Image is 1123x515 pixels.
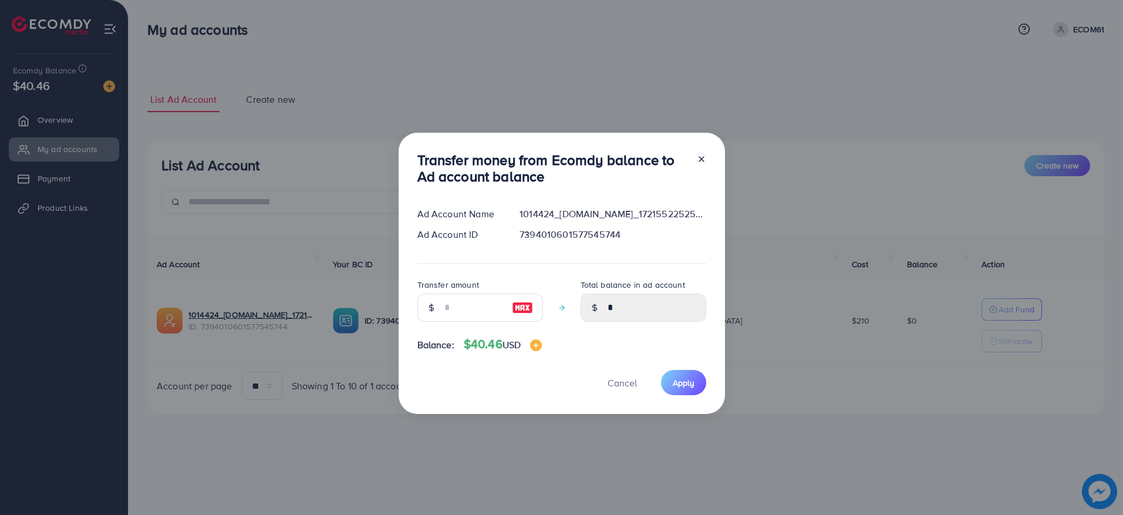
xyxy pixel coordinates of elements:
span: Cancel [608,376,637,389]
span: USD [503,338,521,351]
button: Cancel [593,370,652,395]
div: Ad Account ID [408,228,511,241]
div: 1014424_[DOMAIN_NAME]_1721552252557 [510,207,715,221]
span: Balance: [417,338,454,352]
div: 7394010601577545744 [510,228,715,241]
h4: $40.46 [464,337,542,352]
label: Total balance in ad account [581,279,685,291]
div: Ad Account Name [408,207,511,221]
span: Apply [673,377,694,389]
h3: Transfer money from Ecomdy balance to Ad account balance [417,152,687,186]
button: Apply [661,370,706,395]
label: Transfer amount [417,279,479,291]
img: image [512,301,533,315]
img: image [530,339,542,351]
